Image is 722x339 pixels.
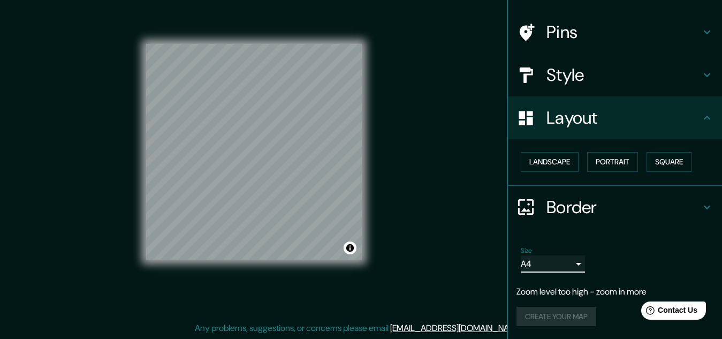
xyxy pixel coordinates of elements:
[516,285,713,298] p: Zoom level too high - zoom in more
[508,11,722,54] div: Pins
[521,255,585,273] div: A4
[195,322,524,335] p: Any problems, suggestions, or concerns please email .
[508,96,722,139] div: Layout
[146,44,362,260] canvas: Map
[508,186,722,229] div: Border
[344,242,356,254] button: Toggle attribution
[546,21,701,43] h4: Pins
[546,64,701,86] h4: Style
[546,197,701,218] h4: Border
[546,107,701,129] h4: Layout
[627,297,710,327] iframe: Help widget launcher
[587,152,638,172] button: Portrait
[521,152,579,172] button: Landscape
[390,322,522,334] a: [EMAIL_ADDRESS][DOMAIN_NAME]
[521,246,532,255] label: Size
[508,54,722,96] div: Style
[647,152,691,172] button: Square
